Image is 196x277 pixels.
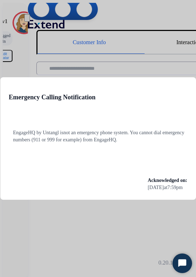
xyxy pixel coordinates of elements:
[177,258,187,268] svg: Open Chat
[172,254,192,273] button: Start Chat
[9,92,96,102] h3: Emergency Calling Notification
[159,258,189,267] p: 0.20.1027RC
[148,178,187,183] span: Acknowledged on:
[148,184,164,191] span: [DATE]
[64,130,127,135] span: not an emergency phone system
[148,184,187,191] div: at
[167,184,183,191] span: 7:59pm
[13,129,192,143] p: EngageHQ by Untangl is . You cannot dial emergency numbers (911 or 999 for example) from EngageHQ.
